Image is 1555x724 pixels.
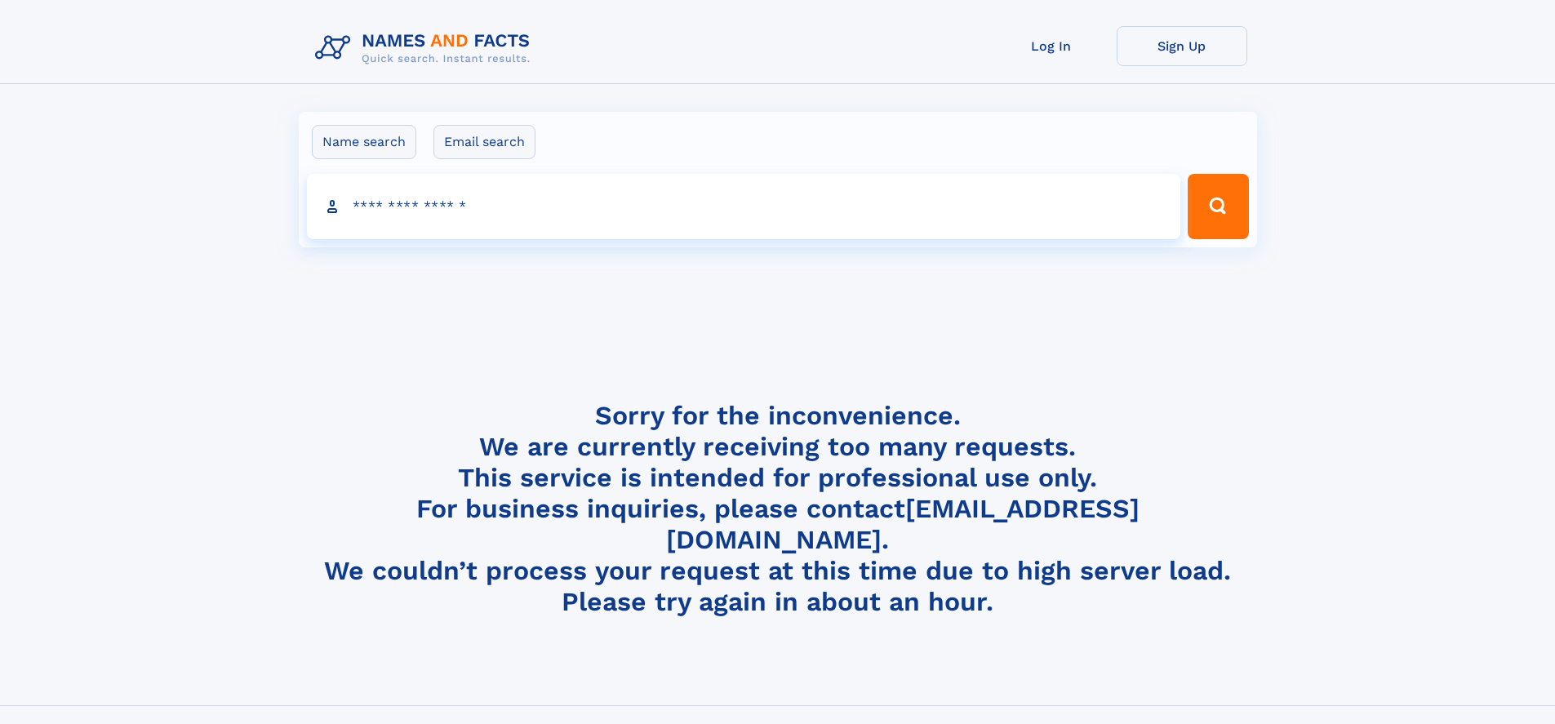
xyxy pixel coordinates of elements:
[666,493,1140,555] a: [EMAIL_ADDRESS][DOMAIN_NAME]
[1117,26,1247,66] a: Sign Up
[986,26,1117,66] a: Log In
[1188,174,1248,239] button: Search Button
[309,26,544,70] img: Logo Names and Facts
[309,400,1247,618] h4: Sorry for the inconvenience. We are currently receiving too many requests. This service is intend...
[307,174,1181,239] input: search input
[312,125,416,159] label: Name search
[433,125,535,159] label: Email search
